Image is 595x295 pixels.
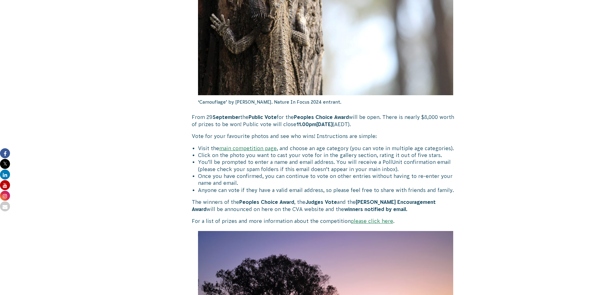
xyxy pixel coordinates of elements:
[334,121,348,127] span: AEDT
[344,206,407,212] strong: winners notified by email.
[198,187,460,194] li: Anyone can vote if they have a valid email address, so please feel free to share with friends and...
[213,114,240,120] strong: September
[198,159,460,173] li: You’ll be prompted to enter a name and email address. You will receive a PollUnit confirmation em...
[198,95,454,109] p: ‘Camouflage’ by [PERSON_NAME]. Nature In Focus 2024 entrant.
[239,199,294,205] strong: Peoples Choice Award
[294,114,349,120] strong: Peoples Choice Award
[305,199,337,205] strong: Judges Vote
[296,121,333,127] strong: 11.00pm[DATE]
[198,152,460,159] li: Click on the photo you want to cast your vote for in the gallery section, rating it out of five s...
[192,133,460,140] p: Vote for your favourite photos and see who wins! Instructions are simple:
[198,145,460,152] li: Visit the , and choose an age category (you can vote in multiple age categories).
[249,114,277,120] strong: Public Vote
[192,218,460,224] p: For a list of prizes and more information about the competition .
[192,114,460,128] p: From 29 the for the will be open. There is nearly $8,000 worth of prizes to be won! Public vote w...
[219,145,277,151] a: main competition page
[192,199,436,212] strong: [PERSON_NAME] Encouragement Award
[351,218,393,224] a: please click here
[198,173,460,187] li: Once you have confirmed, you can continue to vote on other entries without having to re-enter you...
[192,199,460,213] p: The winners of the , the and the will be announced on here on the CVA website and the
